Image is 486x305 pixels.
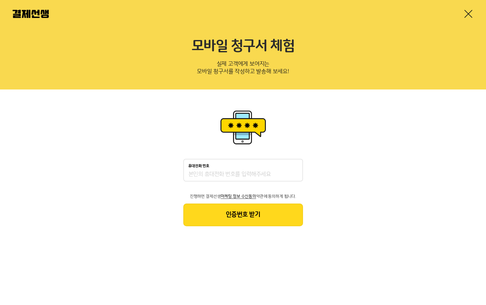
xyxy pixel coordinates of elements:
p: 실제 고객에게 보여지는 모바일 청구서를 작성하고 발송해 보세요! [13,59,473,79]
h2: 모바일 청구서 체험 [13,38,473,55]
p: 진행하면 결제선생 약관에 동의하게 됩니다. [183,194,303,199]
img: 결제선생 [13,10,49,18]
span: 마케팅 정보 수신동의 [221,194,256,199]
p: 휴대전화 번호 [188,164,209,168]
img: 휴대폰인증 이미지 [218,108,268,146]
button: 인증번호 받기 [183,204,303,226]
input: 휴대전화 번호 [188,171,298,178]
